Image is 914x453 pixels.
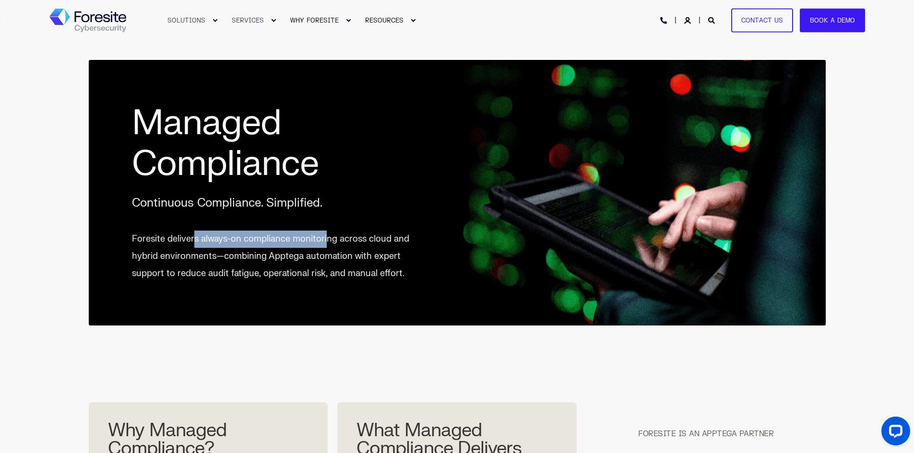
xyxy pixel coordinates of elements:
a: Login [684,16,693,24]
span: SOLUTIONS [167,16,205,24]
a: Open Search [708,16,717,24]
div: Expand SERVICES [271,18,276,23]
div: Expand RESOURCES [410,18,416,23]
a: Book a Demo [800,8,865,33]
img: Foresite logo, a hexagon shape of blues with a directional arrow to the right hand side, and the ... [49,9,126,33]
div: Expand SOLUTIONS [212,18,218,23]
a: Contact Us [731,8,793,33]
p: Foresite delivers always-on compliance monitoring across cloud and hybrid environments—combining ... [132,231,414,282]
h4: FORESITE IS AN APPTEGA PARTNER [638,430,773,438]
span: WHY FORESITE [290,16,339,24]
h1: Managed Compliance [132,103,414,185]
p: Continuous Compliance. Simplified. [132,196,322,210]
div: Expand WHY FORESITE [345,18,351,23]
span: RESOURCES [365,16,404,24]
img: Foresite Governance, Risk & Compliance [457,60,826,325]
a: Back to Home [49,9,126,33]
iframe: LiveChat chat widget [874,413,914,453]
